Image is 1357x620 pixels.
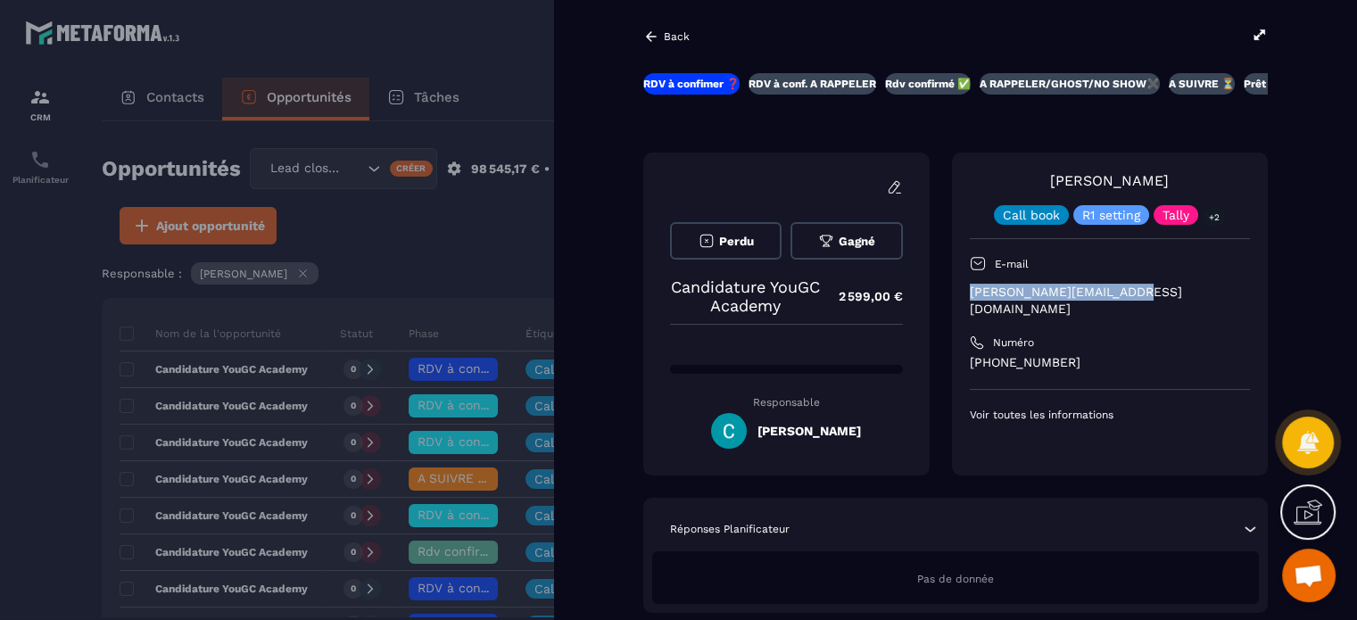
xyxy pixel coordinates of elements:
[821,279,903,314] p: 2 599,00 €
[980,77,1160,91] p: A RAPPELER/GHOST/NO SHOW✖️
[970,408,1250,422] p: Voir toutes les informations
[670,522,790,536] p: Réponses Planificateur
[1203,208,1226,227] p: +2
[970,354,1250,371] p: [PHONE_NUMBER]
[1082,209,1140,221] p: R1 setting
[1169,77,1235,91] p: A SUIVRE ⏳
[970,284,1250,318] p: [PERSON_NAME][EMAIL_ADDRESS][DOMAIN_NAME]
[719,235,754,248] span: Perdu
[917,573,994,585] span: Pas de donnée
[643,77,740,91] p: RDV à confimer ❓
[995,257,1029,271] p: E-mail
[1003,209,1060,221] p: Call book
[757,424,861,438] h5: [PERSON_NAME]
[790,222,902,260] button: Gagné
[670,396,903,409] p: Responsable
[839,235,875,248] span: Gagné
[670,222,782,260] button: Perdu
[670,277,821,315] p: Candidature YouGC Academy
[1244,77,1334,91] p: Prêt à acheter 🎰
[1163,209,1189,221] p: Tally
[1050,172,1169,189] a: [PERSON_NAME]
[749,77,876,91] p: RDV à conf. A RAPPELER
[1282,549,1336,602] div: Ouvrir le chat
[664,30,690,43] p: Back
[885,77,971,91] p: Rdv confirmé ✅
[993,335,1034,350] p: Numéro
